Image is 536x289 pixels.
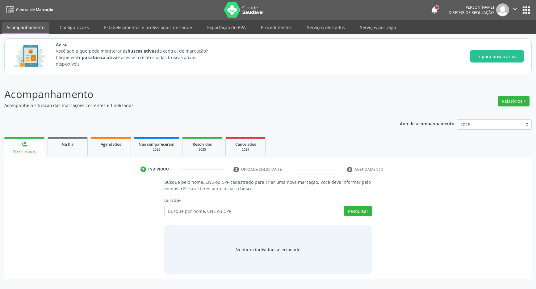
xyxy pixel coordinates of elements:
div: [PERSON_NAME] [449,5,494,10]
p: Você sabia que pode monitorar as da central de marcação? Clique em e acesse o relatório das busca... [56,48,219,67]
button: apps [521,5,532,15]
button: Relatórios [498,96,530,106]
a: Procedimentos [257,22,296,33]
div: Nova marcação [9,149,40,154]
div: 2025 [187,147,218,152]
a: Configurações [55,22,93,33]
p: Busque pelo nome, CNS ou CPF cadastrado para criar uma nova marcação. Você deve informar pelo men... [164,179,372,192]
a: Estabelecimentos e profissionais de saúde [100,22,196,33]
button: notifications [430,6,439,14]
a: Central de Marcação [4,5,53,15]
strong: buscas ativas [128,48,156,54]
span: Não compareceram [139,142,174,147]
p: Ano de acompanhamento [400,119,454,127]
span: Agendados [101,142,121,147]
span: Resolvidos [193,142,212,147]
div: 1 [140,166,146,172]
a: Acompanhamento [2,22,49,34]
button:  [509,3,521,16]
div: Indivíduo [148,166,169,172]
div: 2025 [230,147,261,152]
p: Acompanhe a situação das marcações correntes e finalizadas [4,102,374,109]
div: person_add [21,141,28,148]
span: Diretor de regulação [449,10,494,15]
strong: Ir para busca ativa [77,54,117,60]
span: Ir para busca ativa [477,53,517,60]
label: Buscar [164,196,181,206]
span: Cancelados [235,142,256,147]
a: Serviços por vaga [356,22,400,33]
img: img [496,3,509,16]
img: Imagem de CalloutCard [12,42,47,70]
p: Acompanhamento [4,87,374,102]
div: 2025 [139,147,174,152]
div: Nenhum indivíduo selecionado [236,246,300,253]
span: Aviso [56,41,219,48]
a: Serviços ofertados [303,22,349,33]
button: Ir para busca ativa [470,50,524,63]
i:  [512,6,518,12]
span: Na fila [62,142,73,147]
span: Central de Marcação [16,7,53,12]
input: Busque por nome, CNS ou CPF [164,206,342,216]
button: Pesquisar [344,206,372,216]
a: Exportação do BPA [203,22,250,33]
